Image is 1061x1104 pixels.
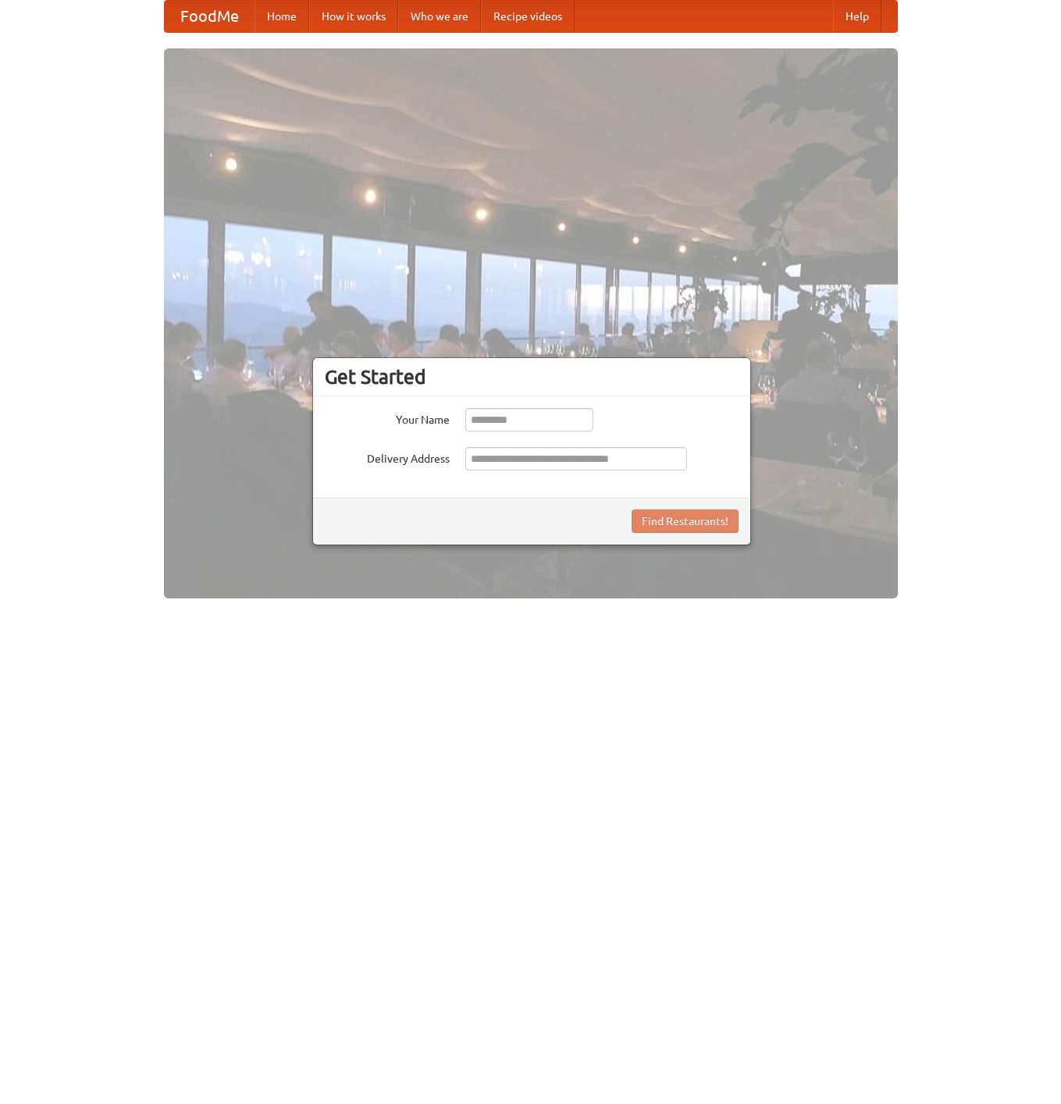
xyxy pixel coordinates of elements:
[325,365,739,389] h3: Get Started
[481,1,575,32] a: Recipe videos
[255,1,309,32] a: Home
[632,509,739,533] button: Find Restaurants!
[833,1,881,32] a: Help
[325,408,450,428] label: Your Name
[309,1,398,32] a: How it works
[165,1,255,32] a: FoodMe
[398,1,481,32] a: Who we are
[325,447,450,467] label: Delivery Address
